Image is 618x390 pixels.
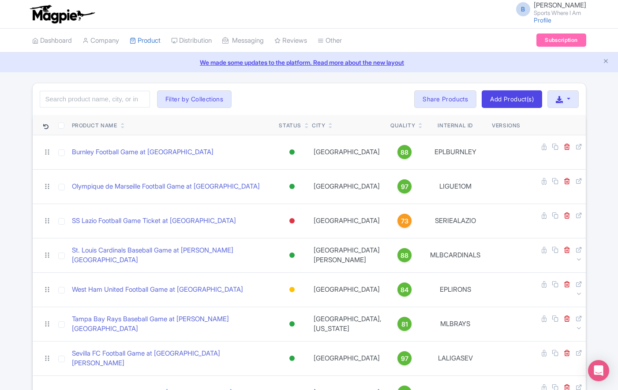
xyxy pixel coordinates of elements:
[401,148,408,157] span: 88
[274,29,307,53] a: Reviews
[401,285,408,295] span: 84
[308,135,387,169] td: [GEOGRAPHIC_DATA]
[422,135,488,169] td: EPLBURNLEY
[422,169,488,204] td: LIGUE1OM
[222,29,264,53] a: Messaging
[422,115,488,135] th: Internal ID
[390,145,419,159] a: 88
[318,29,342,53] a: Other
[279,122,301,130] div: Status
[390,248,419,262] a: 88
[28,4,96,24] img: logo-ab69f6fb50320c5b225c76a69d11143b.png
[401,216,408,226] span: 73
[422,272,488,307] td: EPLIRONS
[72,147,213,157] a: Burnley Football Game at [GEOGRAPHIC_DATA]
[534,1,586,9] span: [PERSON_NAME]
[390,122,415,130] div: Quality
[40,91,150,108] input: Search product name, city, or interal id
[288,352,296,365] div: Active
[390,282,419,297] a: 84
[603,57,609,67] button: Close announcement
[157,90,232,108] button: Filter by Collections
[32,29,72,53] a: Dashboard
[390,317,419,331] a: 81
[288,146,296,159] div: Active
[308,272,387,307] td: [GEOGRAPHIC_DATA]
[72,285,243,295] a: West Ham United Football Game at [GEOGRAPHIC_DATA]
[5,58,613,67] a: We made some updates to the platform. Read more about the new layout
[72,122,117,130] div: Product Name
[308,307,387,341] td: [GEOGRAPHIC_DATA], [US_STATE]
[72,314,272,334] a: Tampa Bay Rays Baseball Game at [PERSON_NAME][GEOGRAPHIC_DATA]
[72,245,272,265] a: St. Louis Cardinals Baseball Game at [PERSON_NAME][GEOGRAPHIC_DATA]
[288,318,296,331] div: Active
[308,341,387,375] td: [GEOGRAPHIC_DATA]
[488,115,524,135] th: Versions
[82,29,119,53] a: Company
[401,319,408,329] span: 81
[482,90,542,108] a: Add Product(s)
[390,351,419,365] a: 97
[288,249,296,262] div: Active
[390,179,419,193] a: 97
[534,10,586,16] small: Sports Where I Am
[171,29,212,53] a: Distribution
[422,238,488,272] td: MLBCARDINALS
[390,214,419,228] a: 73
[72,216,236,226] a: SS Lazio Football Game Ticket at [GEOGRAPHIC_DATA]
[288,283,296,296] div: Building
[308,204,387,238] td: [GEOGRAPHIC_DATA]
[516,2,530,16] span: B
[308,238,387,272] td: [GEOGRAPHIC_DATA][PERSON_NAME]
[414,90,476,108] a: Share Products
[288,180,296,193] div: Active
[288,215,296,227] div: Inactive
[588,360,609,381] div: Open Intercom Messenger
[511,2,586,16] a: B [PERSON_NAME] Sports Where I Am
[401,354,408,364] span: 97
[312,122,325,130] div: City
[422,307,488,341] td: MLBRAYS
[534,16,551,24] a: Profile
[72,182,260,192] a: Olympique de Marseille Football Game at [GEOGRAPHIC_DATA]
[536,33,586,47] a: Subscription
[130,29,161,53] a: Product
[422,341,488,375] td: LALIGASEV
[308,169,387,204] td: [GEOGRAPHIC_DATA]
[72,349,272,368] a: Sevilla FC Football Game at [GEOGRAPHIC_DATA][PERSON_NAME]
[422,204,488,238] td: SERIEALAZIO
[401,182,408,192] span: 97
[401,251,408,260] span: 88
